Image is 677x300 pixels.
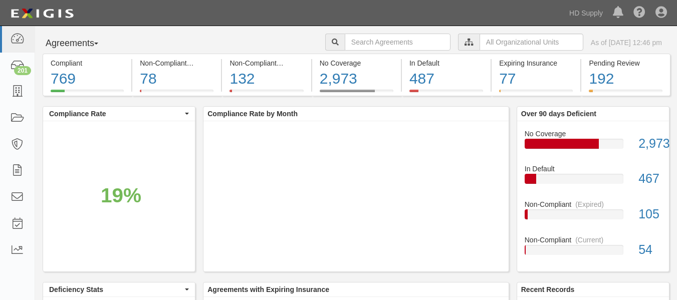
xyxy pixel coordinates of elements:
a: Non-Compliant(Expired)105 [525,199,661,235]
a: No Coverage2,973 [525,129,661,164]
img: logo-5460c22ac91f19d4615b14bd174203de0afe785f0fc80cf4dbbc73dc1793850b.png [8,5,77,23]
div: In Default [409,58,483,68]
div: 192 [589,68,662,90]
a: Compliant769 [43,90,131,98]
div: 77 [499,68,573,90]
div: 19% [101,181,141,210]
a: Non-Compliant(Expired)132 [222,90,311,98]
b: Recent Records [521,285,575,293]
a: Non-Compliant(Current)54 [525,235,661,263]
a: Expiring Insurance77 [492,90,580,98]
a: In Default487 [402,90,491,98]
div: 78 [140,68,213,90]
div: (Current) [191,58,219,68]
div: Non-Compliant [517,235,669,245]
div: 2,973 [320,68,393,90]
div: 54 [631,241,669,259]
div: As of [DATE] 12:46 pm [591,38,662,48]
span: Deficiency Stats [49,284,182,294]
i: Help Center - Complianz [633,7,645,19]
div: (Current) [575,235,603,245]
div: In Default [517,164,669,174]
input: Search Agreements [345,34,450,51]
b: Agreements with Expiring Insurance [207,285,329,293]
a: No Coverage2,973 [312,90,401,98]
div: 487 [409,68,483,90]
div: 132 [230,68,303,90]
b: Over 90 days Deficient [521,110,596,118]
div: Non-Compliant [517,199,669,209]
a: HD Supply [564,3,608,23]
div: Non-Compliant (Expired) [230,58,303,68]
a: Pending Review192 [581,90,670,98]
div: Expiring Insurance [499,58,573,68]
div: 105 [631,205,669,223]
div: 769 [51,68,124,90]
div: Pending Review [589,58,662,68]
a: Non-Compliant(Current)78 [132,90,221,98]
div: (Expired) [281,58,309,68]
div: No Coverage [320,58,393,68]
div: Non-Compliant (Current) [140,58,213,68]
button: Compliance Rate [43,107,195,121]
div: Compliant [51,58,124,68]
b: Compliance Rate by Month [207,110,298,118]
div: 201 [14,66,31,75]
a: In Default467 [525,164,661,199]
button: Agreements [43,34,118,54]
div: No Coverage [517,129,669,139]
div: 2,973 [631,135,669,153]
input: All Organizational Units [480,34,583,51]
button: Deficiency Stats [43,282,195,296]
div: 467 [631,170,669,188]
span: Compliance Rate [49,109,182,119]
div: (Expired) [575,199,604,209]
